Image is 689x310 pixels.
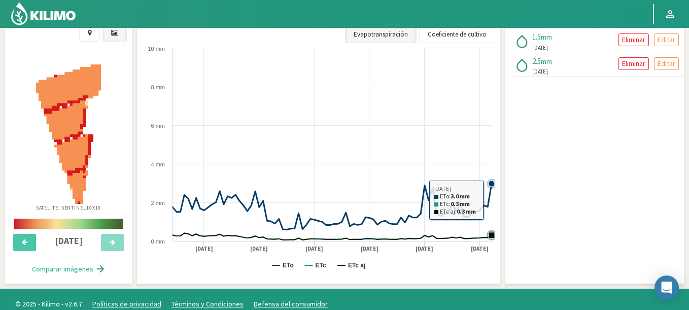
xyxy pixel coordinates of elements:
[10,299,87,309] span: © 2025 - Kilimo - v2.6.7
[315,262,326,269] text: ETc
[348,262,365,269] text: ETc aj
[10,2,77,26] img: Kilimo
[471,245,489,253] text: [DATE]
[195,245,213,253] text: [DATE]
[654,57,679,70] button: Editar
[151,238,165,245] text: 0 mm
[618,57,649,70] button: Eliminar
[151,84,165,90] text: 8 mm
[86,204,101,211] span: 10X10
[419,26,495,43] a: Coeficiente de cultivo
[92,299,161,308] a: Políticas de privacidad
[416,245,433,253] text: [DATE]
[14,219,123,229] img: scale
[151,200,165,206] text: 2 mm
[283,262,294,269] text: ETo
[36,204,101,212] p: Satélite: Sentinel
[541,32,552,42] span: mm
[148,46,165,52] text: 10 mm
[654,33,679,46] button: Editar
[36,64,100,204] img: 5d520b58-f20d-48df-b3ca-09c21d13d9a8_-_sentinel_-_2025-08-17.png
[532,44,548,52] span: [DATE]
[171,299,244,308] a: Términos y Condiciones
[622,34,645,46] p: Eliminar
[250,245,268,253] text: [DATE]
[658,34,675,46] p: Editar
[541,57,552,66] span: mm
[345,26,417,43] a: Evapotranspiración
[361,245,378,253] text: [DATE]
[654,275,679,300] div: Open Intercom Messenger
[151,161,165,167] text: 4 mm
[532,32,541,42] span: 1.5
[151,123,165,129] text: 6 mm
[618,33,649,46] button: Eliminar
[22,259,116,279] button: Comparar imágenes
[532,56,541,66] span: 2.5
[42,236,95,246] h4: [DATE]
[254,299,328,308] a: Defensa del consumidor
[622,58,645,70] p: Eliminar
[305,245,323,253] text: [DATE]
[532,67,548,76] span: [DATE]
[658,58,675,70] p: Editar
